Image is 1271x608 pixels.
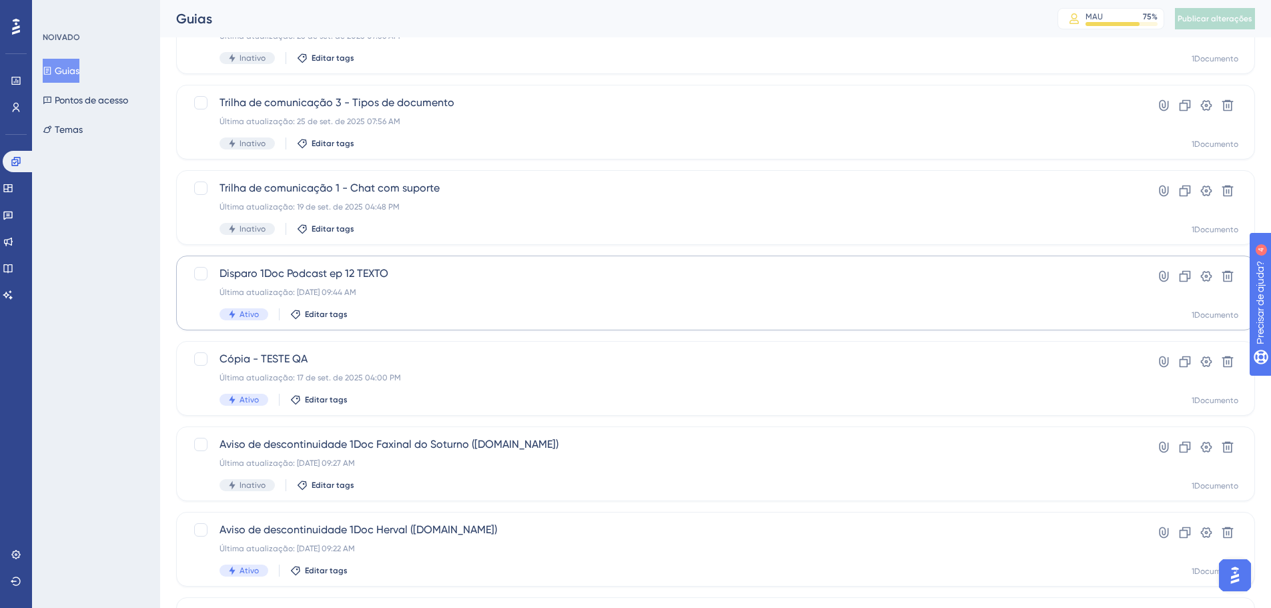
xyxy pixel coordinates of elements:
[1192,310,1238,320] font: 1Documento
[305,395,348,404] font: Editar tags
[1178,14,1252,23] font: Publicar alterações
[1192,54,1238,63] font: 1Documento
[240,566,259,575] font: Ativo
[176,11,212,27] font: Guias
[240,310,259,319] font: Ativo
[124,8,128,15] font: 4
[297,480,354,491] button: Editar tags
[290,394,348,405] button: Editar tags
[305,566,348,575] font: Editar tags
[297,53,354,63] button: Editar tags
[220,544,355,553] font: Última atualização: [DATE] 09:22 AM
[240,395,259,404] font: Ativo
[220,182,440,194] font: Trilha de comunicação 1 - Chat com suporte
[1152,12,1158,21] font: %
[55,124,83,135] font: Temas
[220,373,401,382] font: Última atualização: 17 de set. de 2025 04:00 PM
[43,88,128,112] button: Pontos de acesso
[290,565,348,576] button: Editar tags
[1192,396,1238,405] font: 1Documento
[1192,139,1238,149] font: 1Documento
[305,310,348,319] font: Editar tags
[43,117,83,141] button: Temas
[240,53,266,63] font: Inativo
[297,138,354,149] button: Editar tags
[312,224,354,234] font: Editar tags
[220,117,400,126] font: Última atualização: 25 de set. de 2025 07:56 AM
[1192,481,1238,491] font: 1Documento
[240,224,266,234] font: Inativo
[312,481,354,490] font: Editar tags
[220,96,454,109] font: Trilha de comunicação 3 - Tipos de documento
[55,65,79,76] font: Guias
[297,224,354,234] button: Editar tags
[220,267,388,280] font: Disparo 1Doc Podcast ep 12 TEXTO
[220,438,558,450] font: Aviso de descontinuidade 1Doc Faxinal do Soturno ([DOMAIN_NAME])
[1192,567,1238,576] font: 1Documento
[55,95,128,105] font: Pontos de acesso
[240,481,266,490] font: Inativo
[312,53,354,63] font: Editar tags
[43,33,80,42] font: NOIVADO
[312,139,354,148] font: Editar tags
[220,202,400,212] font: Última atualização: 19 de set. de 2025 04:48 PM
[1175,8,1255,29] button: Publicar alterações
[1086,12,1103,21] font: MAU
[31,6,115,16] font: Precisar de ajuda?
[240,139,266,148] font: Inativo
[43,59,79,83] button: Guias
[290,309,348,320] button: Editar tags
[220,352,308,365] font: Cópia - TESTE QA
[220,523,497,536] font: Aviso de descontinuidade 1Doc Herval ([DOMAIN_NAME])
[220,288,356,297] font: Última atualização: [DATE] 09:44 AM
[1143,12,1152,21] font: 75
[1192,225,1238,234] font: 1Documento
[220,459,355,468] font: Última atualização: [DATE] 09:27 AM
[1215,555,1255,595] iframe: Iniciador do Assistente de IA do UserGuiding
